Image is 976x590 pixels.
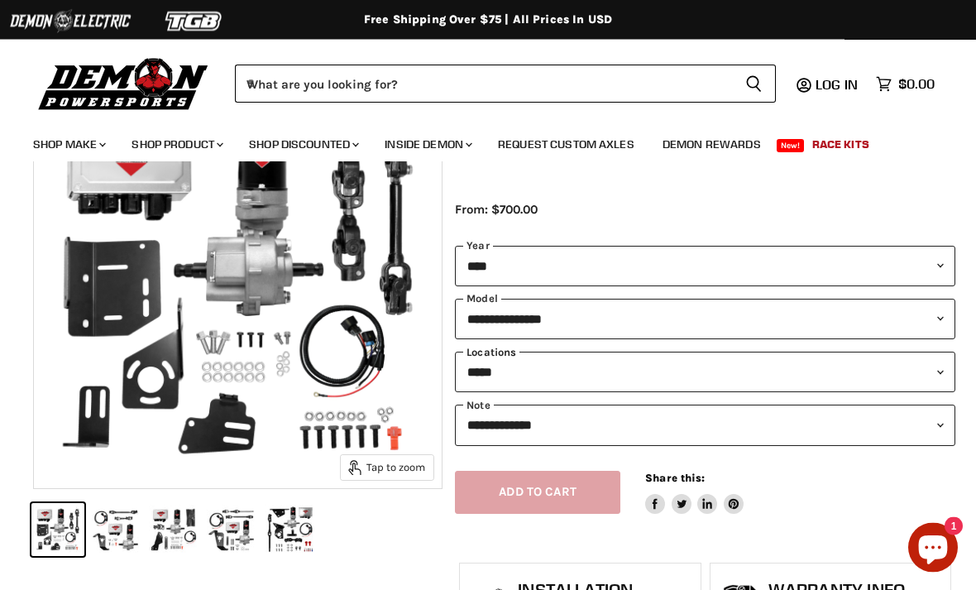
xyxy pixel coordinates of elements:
img: IMAGE [34,81,442,489]
button: Search [732,65,776,103]
a: Shop Make [21,127,116,161]
button: Tap to zoom [341,456,433,481]
button: IMAGE thumbnail [89,504,142,557]
button: IMAGE thumbnail [264,504,317,557]
select: year [455,247,955,287]
aside: Share this: [645,472,744,516]
inbox-online-store-chat: Shopify online store chat [903,523,963,577]
span: Share this: [645,472,705,485]
a: $0.00 [868,72,943,96]
select: modal-name [455,300,955,340]
button: IMAGE thumbnail [31,504,84,557]
img: Demon Electric Logo 2 [8,6,132,37]
span: Log in [816,76,858,93]
a: Inside Demon [372,127,482,161]
span: $0.00 [898,76,935,92]
form: Product [235,65,776,103]
a: Request Custom Axles [486,127,647,161]
a: Shop Discounted [237,127,369,161]
span: From: $700.00 [455,203,538,218]
select: keys [455,405,955,446]
button: IMAGE thumbnail [147,504,200,557]
select: keys [455,353,955,393]
a: Demon Rewards [650,127,773,161]
a: Race Kits [800,127,882,161]
a: Log in [808,77,868,92]
a: Shop Product [119,127,233,161]
button: IMAGE thumbnail [205,504,258,557]
span: New! [777,139,805,152]
img: Demon Powersports [33,54,214,113]
span: Tap to zoom [348,461,425,476]
img: TGB Logo 2 [132,6,256,37]
ul: Main menu [21,121,931,161]
input: When autocomplete results are available use up and down arrows to review and enter to select [235,65,732,103]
